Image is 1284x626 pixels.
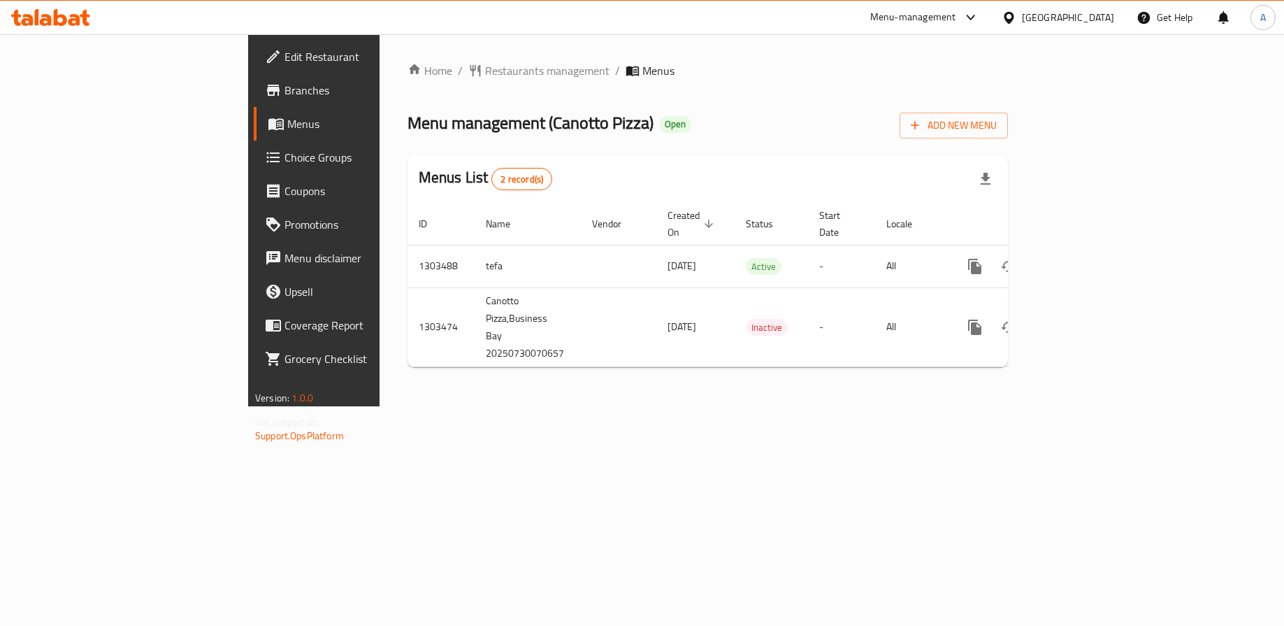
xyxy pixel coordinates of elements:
span: Active [746,259,781,275]
td: tefa [475,245,581,287]
a: Promotions [254,208,463,241]
span: Add New Menu [911,117,997,134]
span: Menu management ( Canotto Pizza ) [407,107,654,138]
div: Inactive [746,319,788,336]
div: Open [659,116,691,133]
span: 2 record(s) [492,173,551,186]
span: Inactive [746,320,788,336]
span: Menus [642,62,675,79]
span: Start Date [819,207,858,241]
td: - [808,287,875,367]
a: Menus [254,107,463,141]
a: Upsell [254,275,463,308]
a: Edit Restaurant [254,40,463,73]
button: Change Status [992,311,1025,344]
span: [DATE] [668,257,696,275]
span: Coupons [284,183,452,199]
span: ID [419,215,445,232]
a: Support.OpsPlatform [255,427,344,445]
li: / [615,62,620,79]
td: - [808,245,875,287]
h2: Menus List [419,167,552,190]
button: Add New Menu [900,113,1008,138]
span: Choice Groups [284,149,452,166]
th: Actions [947,203,1104,246]
span: Edit Restaurant [284,48,452,65]
a: Coupons [254,174,463,208]
nav: breadcrumb [407,62,1008,79]
button: more [958,311,992,344]
button: more [958,250,992,283]
button: Change Status [992,250,1025,283]
div: Menu-management [870,9,956,26]
span: Coverage Report [284,317,452,334]
span: Vendor [592,215,640,232]
span: Version: [255,389,289,407]
a: Grocery Checklist [254,342,463,376]
td: All [875,245,947,287]
div: Active [746,258,781,275]
div: Total records count [491,168,552,190]
span: Created On [668,207,718,241]
span: Promotions [284,216,452,233]
div: Export file [969,162,1002,196]
span: Get support on: [255,413,319,431]
a: Coverage Report [254,308,463,342]
span: Locale [886,215,930,232]
a: Choice Groups [254,141,463,174]
a: Branches [254,73,463,107]
span: Status [746,215,791,232]
span: Upsell [284,283,452,300]
span: Name [486,215,528,232]
span: A [1260,10,1266,25]
span: [DATE] [668,318,696,336]
span: Branches [284,82,452,99]
span: 1.0.0 [291,389,313,407]
span: Open [659,118,691,130]
a: Restaurants management [468,62,609,79]
span: Restaurants management [485,62,609,79]
a: Menu disclaimer [254,241,463,275]
span: Menus [287,115,452,132]
span: Menu disclaimer [284,250,452,266]
span: Grocery Checklist [284,350,452,367]
table: enhanced table [407,203,1104,367]
td: All [875,287,947,367]
td: Canotto Pizza,Business Bay 20250730070657 [475,287,581,367]
div: [GEOGRAPHIC_DATA] [1022,10,1114,25]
